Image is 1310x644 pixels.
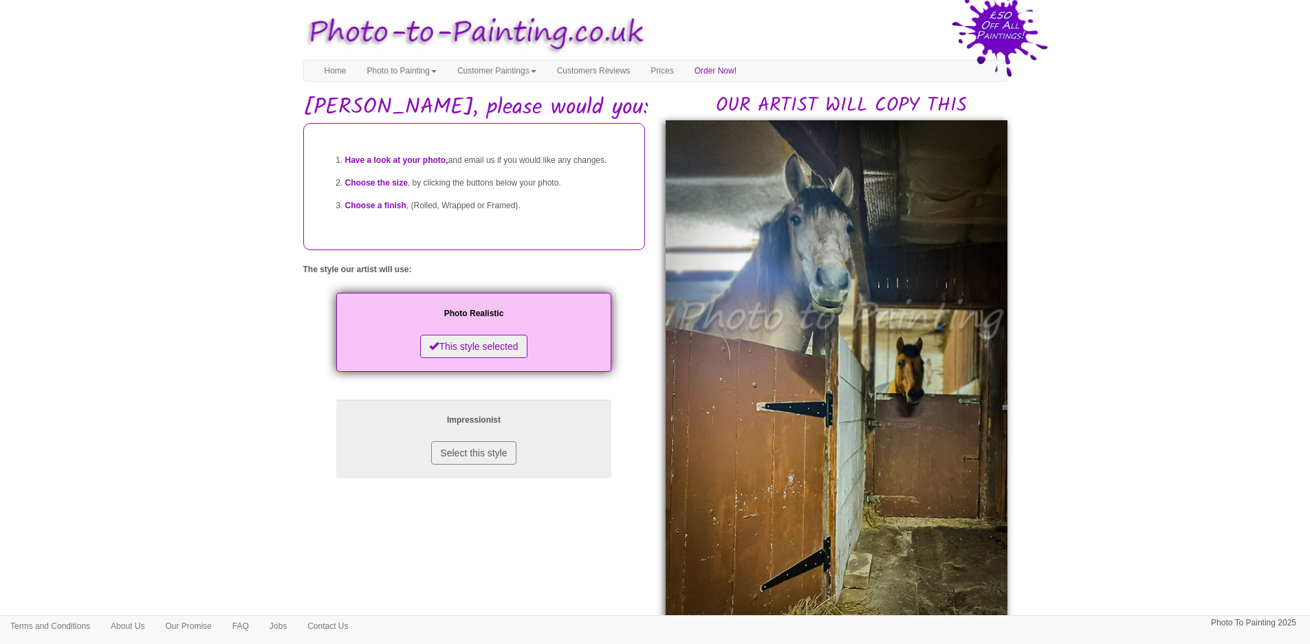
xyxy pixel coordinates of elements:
[447,60,547,81] a: Customer Paintings
[345,172,631,195] li: , by clicking the buttons below your photo.
[420,335,527,358] button: This style selected
[303,96,1007,120] h1: [PERSON_NAME], please would you:
[1211,616,1296,630] p: Photo To Painting 2025
[666,120,1007,625] img: Ben, please would you:
[684,60,747,81] a: Order Now!
[303,264,412,276] label: The style our artist will use:
[155,616,221,636] a: Our Promise
[345,178,408,188] span: Choose the size
[296,7,648,60] img: Photo to Painting
[297,616,358,636] a: Contact Us
[345,149,631,172] li: and email us if you would like any changes.
[100,616,155,636] a: About Us
[357,60,447,81] a: Photo to Painting
[345,201,406,210] span: Choose a finish
[640,60,684,81] a: Prices
[345,155,448,165] span: Have a look at your photo,
[350,413,598,428] p: Impressionist
[676,96,1007,117] h2: OUR ARTIST WILL COPY THIS
[259,616,297,636] a: Jobs
[345,195,631,217] li: , (Rolled, Wrapped or Framed).
[431,441,516,465] button: Select this style
[222,616,259,636] a: FAQ
[350,307,598,321] p: Photo Realistic
[547,60,641,81] a: Customers Reviews
[314,60,357,81] a: Home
